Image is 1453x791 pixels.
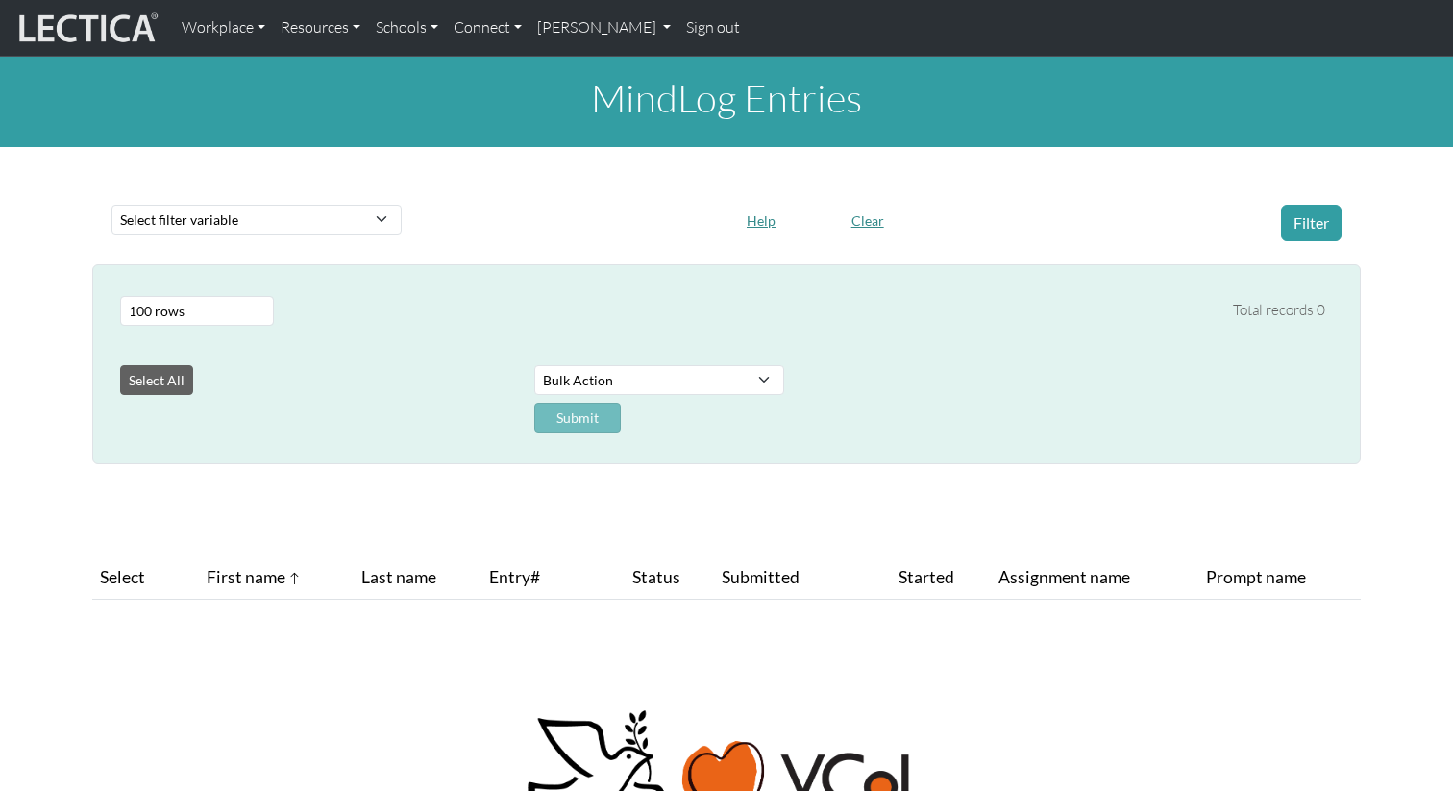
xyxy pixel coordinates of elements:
[174,8,273,48] a: Workplace
[891,556,991,600] th: Started
[14,10,159,46] img: lecticalive
[92,556,178,600] th: Select
[1281,205,1342,241] button: Filter
[1206,564,1306,591] span: Prompt name
[207,564,301,591] span: First name
[632,564,680,591] span: Status
[273,8,368,48] a: Resources
[722,564,800,591] span: Submitted
[678,8,748,48] a: Sign out
[446,8,529,48] a: Connect
[1233,299,1325,323] div: Total records 0
[120,365,193,395] button: Select All
[738,209,784,229] a: Help
[529,8,678,48] a: [PERSON_NAME]
[368,8,446,48] a: Schools
[489,564,576,591] span: Entry#
[843,206,893,235] button: Clear
[998,564,1130,591] span: Assignment name
[354,556,481,600] th: Last name
[738,206,784,235] button: Help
